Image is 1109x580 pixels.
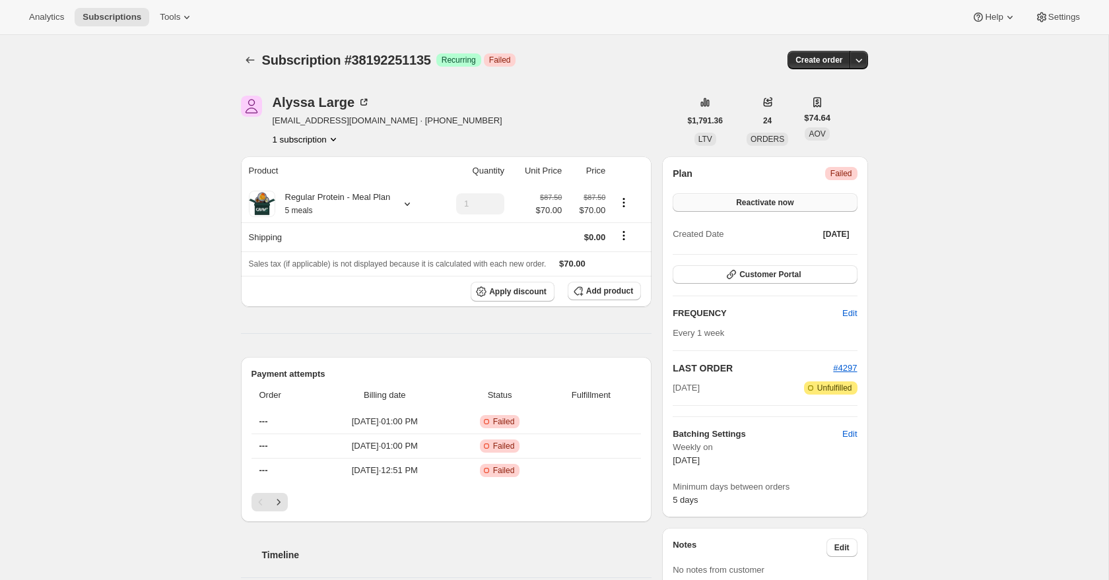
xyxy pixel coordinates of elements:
[83,12,141,22] span: Subscriptions
[319,439,451,453] span: [DATE] · 01:00 PM
[29,12,64,22] span: Analytics
[252,493,642,511] nav: Pagination
[152,8,201,26] button: Tools
[842,428,857,441] span: Edit
[319,389,451,402] span: Billing date
[459,389,541,402] span: Status
[549,389,634,402] span: Fulfillment
[985,12,1003,22] span: Help
[613,195,634,210] button: Product actions
[241,156,437,185] th: Product
[489,286,547,297] span: Apply discount
[804,112,830,125] span: $74.64
[613,228,634,243] button: Shipping actions
[739,269,801,280] span: Customer Portal
[471,282,554,302] button: Apply discount
[673,565,764,575] span: No notes from customer
[834,542,850,553] span: Edit
[508,156,566,185] th: Unit Price
[673,307,842,320] h2: FREQUENCY
[273,96,371,109] div: Alyssa Large
[823,229,850,240] span: [DATE]
[540,193,562,201] small: $87.50
[442,55,476,65] span: Recurring
[833,362,857,375] button: #4297
[698,135,712,144] span: LTV
[673,441,857,454] span: Weekly on
[673,480,857,494] span: Minimum days between orders
[75,8,149,26] button: Subscriptions
[259,416,268,426] span: ---
[568,282,641,300] button: Add product
[493,441,515,451] span: Failed
[437,156,508,185] th: Quantity
[319,415,451,428] span: [DATE] · 01:00 PM
[788,51,850,69] button: Create order
[241,96,262,117] span: Alyssa Large
[673,193,857,212] button: Reactivate now
[673,428,842,441] h6: Batching Settings
[833,363,857,373] a: #4297
[241,51,259,69] button: Subscriptions
[489,55,511,65] span: Failed
[795,55,842,65] span: Create order
[688,115,723,126] span: $1,791.36
[493,416,515,427] span: Failed
[673,228,723,241] span: Created Date
[751,135,784,144] span: ORDERS
[535,204,562,217] span: $70.00
[241,222,437,251] th: Shipping
[319,464,451,477] span: [DATE] · 12:51 PM
[673,495,698,505] span: 5 days
[249,259,547,269] span: Sales tax (if applicable) is not displayed because it is calculated with each new order.
[570,204,605,217] span: $70.00
[273,114,502,127] span: [EMAIL_ADDRESS][DOMAIN_NAME] · [PHONE_NUMBER]
[559,259,586,269] span: $70.00
[21,8,72,26] button: Analytics
[249,191,275,217] img: product img
[817,383,852,393] span: Unfulfilled
[160,12,180,22] span: Tools
[826,538,857,557] button: Edit
[763,115,772,126] span: 24
[252,381,316,410] th: Order
[259,441,268,451] span: ---
[673,265,857,284] button: Customer Portal
[673,538,826,557] h3: Notes
[736,197,793,208] span: Reactivate now
[673,167,692,180] h2: Plan
[815,225,857,243] button: [DATE]
[834,303,865,324] button: Edit
[964,8,1024,26] button: Help
[673,362,833,375] h2: LAST ORDER
[269,493,288,511] button: Next
[259,465,268,475] span: ---
[586,286,633,296] span: Add product
[262,53,431,67] span: Subscription #38192251135
[830,168,852,179] span: Failed
[842,307,857,320] span: Edit
[262,548,652,562] h2: Timeline
[252,368,642,381] h2: Payment attempts
[1027,8,1088,26] button: Settings
[566,156,609,185] th: Price
[1048,12,1080,22] span: Settings
[493,465,515,476] span: Failed
[673,381,700,395] span: [DATE]
[809,129,825,139] span: AOV
[673,455,700,465] span: [DATE]
[584,193,605,201] small: $87.50
[273,133,340,146] button: Product actions
[584,232,606,242] span: $0.00
[680,112,731,130] button: $1,791.36
[673,328,724,338] span: Every 1 week
[275,191,391,217] div: Regular Protein - Meal Plan
[834,424,865,445] button: Edit
[755,112,780,130] button: 24
[285,206,313,215] small: 5 meals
